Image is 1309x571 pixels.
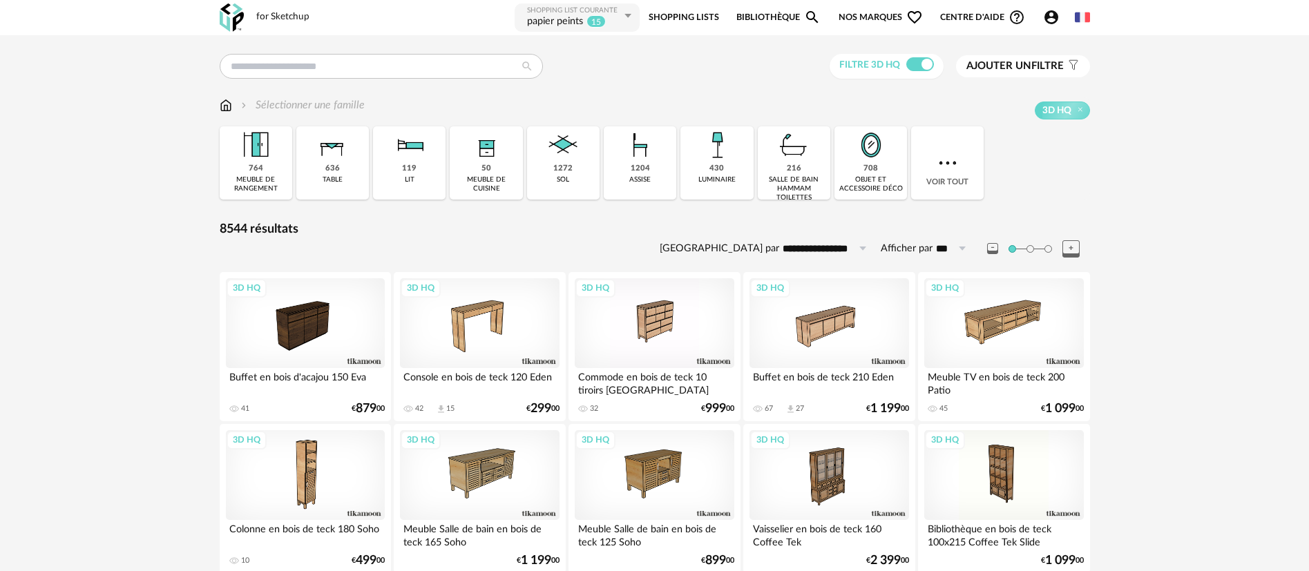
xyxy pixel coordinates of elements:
[468,126,505,164] img: Rangement.png
[762,175,826,202] div: salle de bain hammam toilettes
[401,431,441,449] div: 3D HQ
[1041,404,1084,414] div: € 00
[1009,9,1025,26] span: Help Circle Outline icon
[352,556,385,565] div: € 00
[249,164,263,174] div: 764
[870,404,901,414] span: 1 199
[391,126,428,164] img: Literie.png
[701,404,734,414] div: € 00
[544,126,582,164] img: Sol.png
[405,175,414,184] div: lit
[705,404,726,414] span: 999
[705,556,726,565] span: 899
[557,175,569,184] div: sol
[1043,9,1060,26] span: Account Circle icon
[881,242,933,255] label: Afficher par
[1045,404,1076,414] span: 1 099
[750,431,790,449] div: 3D HQ
[924,520,1083,548] div: Bibliothèque en bois de teck 100x215 Coffee Tek Slide
[586,15,606,28] sup: 15
[1075,10,1090,25] img: fr
[622,126,659,164] img: Assise.png
[575,431,615,449] div: 3D HQ
[1041,556,1084,565] div: € 00
[446,404,455,414] div: 15
[698,126,736,164] img: Luminaire.png
[940,9,1025,26] span: Centre d'aideHelp Circle Outline icon
[839,175,903,193] div: objet et accessoire déco
[749,368,908,396] div: Buffet en bois de teck 210 Eden
[575,279,615,297] div: 3D HQ
[575,520,734,548] div: Meuble Salle de bain en bois de teck 125 Soho
[631,164,650,174] div: 1204
[454,175,518,193] div: meuble de cuisine
[911,126,984,200] div: Voir tout
[227,431,267,449] div: 3D HQ
[918,272,1089,421] a: 3D HQ Meuble TV en bois de teck 200 Patio 45 €1 09900
[531,404,551,414] span: 299
[352,404,385,414] div: € 00
[736,2,821,33] a: BibliothèqueMagnify icon
[804,9,821,26] span: Magnify icon
[1064,59,1080,73] span: Filter icon
[526,404,560,414] div: € 00
[698,175,736,184] div: luminaire
[839,60,900,70] span: Filtre 3D HQ
[924,368,1083,396] div: Meuble TV en bois de teck 200 Patio
[1043,9,1066,26] span: Account Circle icon
[226,368,385,396] div: Buffet en bois d'acajou 150 Eva
[590,404,598,414] div: 32
[237,126,274,164] img: Meuble%20de%20rangement.png
[314,126,351,164] img: Table.png
[238,97,365,113] div: Sélectionner une famille
[241,404,249,414] div: 41
[227,279,267,297] div: 3D HQ
[226,520,385,548] div: Colonne en bois de teck 180 Soho
[224,175,288,193] div: meuble de rangement
[323,175,343,184] div: table
[935,151,960,175] img: more.7b13dc1.svg
[743,272,915,421] a: 3D HQ Buffet en bois de teck 210 Eden 67 Download icon 27 €1 19900
[939,404,948,414] div: 45
[1045,556,1076,565] span: 1 099
[839,2,923,33] span: Nos marques
[866,404,909,414] div: € 00
[481,164,491,174] div: 50
[966,61,1031,71] span: Ajouter un
[517,556,560,565] div: € 00
[220,97,232,113] img: svg+xml;base64,PHN2ZyB3aWR0aD0iMTYiIGhlaWdodD0iMTciIHZpZXdCb3g9IjAgMCAxNiAxNyIgZmlsbD0ibm9uZSIgeG...
[750,279,790,297] div: 3D HQ
[220,222,1090,238] div: 8544 résultats
[785,404,796,414] span: Download icon
[925,279,965,297] div: 3D HQ
[402,164,417,174] div: 119
[401,279,441,297] div: 3D HQ
[220,3,244,32] img: OXP
[649,2,719,33] a: Shopping Lists
[400,520,559,548] div: Meuble Salle de bain en bois de teck 165 Soho
[629,175,651,184] div: assise
[775,126,812,164] img: Salle%20de%20bain.png
[966,59,1064,73] span: filtre
[749,520,908,548] div: Vaisselier en bois de teck 160 Coffee Tek
[394,272,565,421] a: 3D HQ Console en bois de teck 120 Eden 42 Download icon 15 €29900
[356,556,376,565] span: 499
[436,404,446,414] span: Download icon
[238,97,249,113] img: svg+xml;base64,PHN2ZyB3aWR0aD0iMTYiIGhlaWdodD0iMTYiIHZpZXdCb3g9IjAgMCAxNiAxNiIgZmlsbD0ibm9uZSIgeG...
[925,431,965,449] div: 3D HQ
[400,368,559,396] div: Console en bois de teck 120 Eden
[701,556,734,565] div: € 00
[787,164,801,174] div: 216
[553,164,573,174] div: 1272
[956,55,1090,77] button: Ajouter unfiltre Filter icon
[527,6,621,15] div: Shopping List courante
[241,556,249,565] div: 10
[356,404,376,414] span: 879
[870,556,901,565] span: 2 399
[863,164,878,174] div: 708
[415,404,423,414] div: 42
[660,242,779,255] label: [GEOGRAPHIC_DATA] par
[765,404,773,414] div: 67
[866,556,909,565] div: € 00
[325,164,340,174] div: 636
